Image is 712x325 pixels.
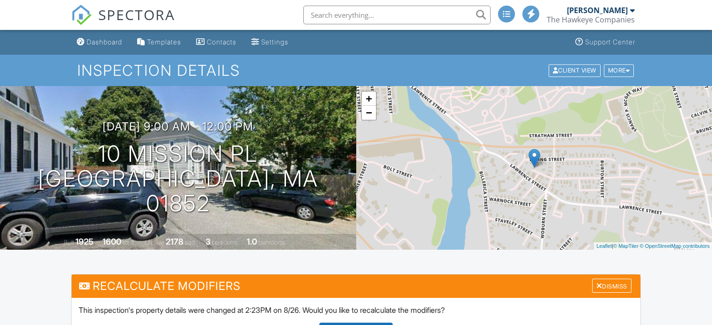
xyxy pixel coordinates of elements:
[72,274,640,297] h3: Recalculate Modifiers
[166,237,184,246] div: 2178
[585,38,635,46] div: Support Center
[77,62,635,79] h1: Inspection Details
[206,237,211,246] div: 3
[640,243,710,249] a: © OpenStreetMap contributors
[592,279,631,293] div: Dismiss
[567,6,628,15] div: [PERSON_NAME]
[123,239,136,246] span: sq. ft.
[73,34,126,51] a: Dashboard
[362,92,376,106] a: Zoom in
[572,34,639,51] a: Support Center
[247,237,257,246] div: 1.0
[75,237,94,246] div: 1925
[613,243,639,249] a: © MapTiler
[87,38,122,46] div: Dashboard
[103,237,121,246] div: 1600
[71,13,175,32] a: SPECTORA
[258,239,285,246] span: bathrooms
[212,239,238,246] span: bedrooms
[133,34,185,51] a: Templates
[64,239,74,246] span: Built
[547,15,635,24] div: The Hawkeye Companies
[207,38,236,46] div: Contacts
[549,64,601,77] div: Client View
[147,38,181,46] div: Templates
[71,5,92,25] img: The Best Home Inspection Software - Spectora
[596,243,612,249] a: Leaflet
[362,106,376,120] a: Zoom out
[248,34,292,51] a: Settings
[15,142,341,216] h1: 10 Mission Pl [GEOGRAPHIC_DATA], MA 01852
[185,239,197,246] span: sq.ft.
[261,38,288,46] div: Settings
[145,239,164,246] span: Lot Size
[103,120,253,133] h3: [DATE] 9:00 am - 12:00 pm
[594,242,712,250] div: |
[303,6,491,24] input: Search everything...
[192,34,240,51] a: Contacts
[548,66,603,73] a: Client View
[98,5,175,24] span: SPECTORA
[604,64,634,77] div: More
